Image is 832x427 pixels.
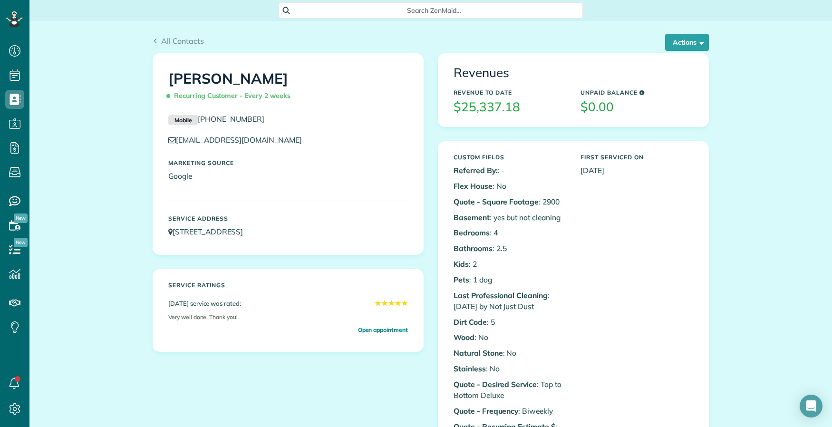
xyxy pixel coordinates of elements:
[454,181,566,192] p: : No
[454,259,469,269] b: Kids
[168,71,408,104] h1: [PERSON_NAME]
[665,34,709,51] button: Actions
[168,160,408,166] h5: Marketing Source
[454,154,566,160] h5: Custom Fields
[580,165,693,176] p: [DATE]
[454,227,566,238] p: : 4
[454,213,490,222] b: Basement
[454,406,566,417] p: : Biweekly
[454,275,469,284] b: Pets
[454,243,493,253] b: Bathrooms
[168,215,408,222] h5: Service Address
[454,348,503,358] b: Natural Stone
[168,309,408,325] div: Very well done. Thank you!
[454,100,566,114] h3: $25,337.18
[454,290,566,312] p: : [DATE] by Not Just Dust
[454,228,490,237] b: Bedrooms
[14,238,28,247] span: New
[454,291,548,300] b: Last Professional Cleaning
[454,379,537,389] b: Quote - Desired Service
[168,87,294,104] span: Recurring Customer - Every 2 weeks
[454,165,566,176] p: : -
[454,348,566,359] p: : No
[454,66,693,80] h3: Revenues
[800,395,822,417] div: Open Intercom Messenger
[381,298,388,309] span: ★
[454,363,566,374] p: : No
[454,379,566,401] p: : Top to Bottom Deluxe
[168,171,408,182] p: Google
[395,298,401,309] span: ★
[168,227,252,236] a: [STREET_ADDRESS]
[388,298,395,309] span: ★
[580,89,693,96] h5: Unpaid Balance
[454,89,566,96] h5: Revenue to Date
[454,317,566,328] p: : 5
[153,35,204,47] a: All Contacts
[454,243,566,254] p: : 2.5
[454,181,493,191] b: Flex House
[358,325,408,334] a: Open appointment
[454,274,566,285] p: : 1 dog
[580,100,693,114] h3: $0.00
[375,298,381,309] span: ★
[580,154,693,160] h5: First Serviced On
[454,197,539,206] b: Quote - Square Footage
[454,317,487,327] b: Dirt Code
[454,165,498,175] b: Referred By:
[454,212,566,223] p: : yes but not cleaning
[454,259,566,270] p: : 2
[161,36,204,46] span: All Contacts
[168,298,408,309] div: [DATE] service was rated:
[454,332,566,343] p: : No
[14,213,28,223] span: New
[168,115,198,126] small: Mobile
[168,114,264,124] a: Mobile[PHONE_NUMBER]
[454,196,566,207] p: : 2900
[168,135,311,145] a: [EMAIL_ADDRESS][DOMAIN_NAME]
[454,406,518,416] b: Quote - Frequency
[454,332,474,342] b: Wood
[168,282,408,288] h5: Service ratings
[401,298,408,309] span: ★
[454,364,486,373] b: Stainless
